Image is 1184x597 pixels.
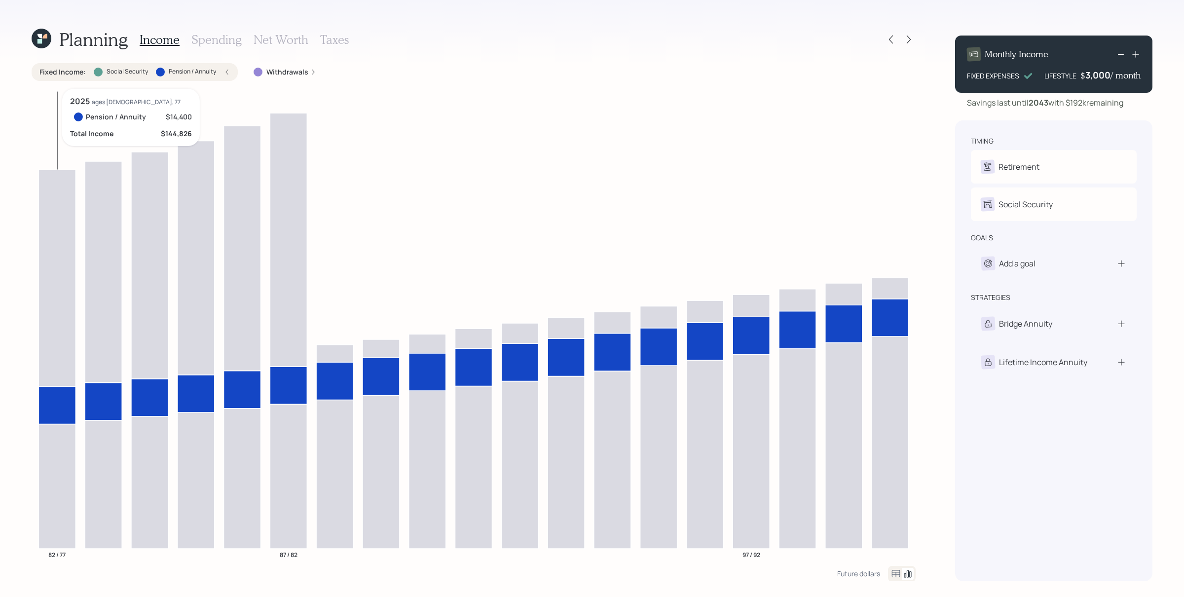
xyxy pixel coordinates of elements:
tspan: 87 / 82 [280,550,297,559]
label: Pension / Annuity [169,68,216,76]
div: Lifetime Income Annuity [999,356,1087,368]
label: Fixed Income : [39,67,86,77]
div: Future dollars [837,569,880,578]
div: Social Security [999,198,1053,210]
h1: Planning [59,29,128,50]
div: Retirement [999,161,1039,173]
h3: Taxes [320,33,349,47]
div: 3,000 [1085,69,1110,81]
div: goals [971,233,993,243]
div: FIXED EXPENSES [967,71,1019,81]
h4: Monthly Income [985,49,1048,60]
div: strategies [971,293,1010,302]
div: Add a goal [999,258,1036,269]
tspan: 97 / 92 [742,550,760,559]
label: Withdrawals [266,67,308,77]
h4: / month [1110,70,1141,81]
h4: $ [1080,70,1085,81]
div: Savings last until with $192k remaining [967,97,1123,109]
h3: Spending [191,33,242,47]
h3: Net Worth [254,33,308,47]
tspan: 82 / 77 [48,550,66,559]
b: 2043 [1029,97,1048,108]
div: Bridge Annuity [999,318,1052,330]
h3: Income [140,33,180,47]
div: LIFESTYLE [1044,71,1076,81]
label: Social Security [107,68,148,76]
div: timing [971,136,994,146]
